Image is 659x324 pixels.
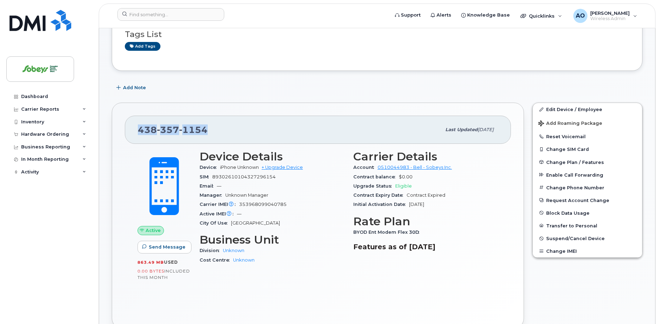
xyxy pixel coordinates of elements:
[467,12,510,19] span: Knowledge Base
[353,174,399,179] span: Contract balance
[353,230,423,235] span: BYOD Ent Modem Flex 30D
[401,12,421,19] span: Support
[533,169,642,181] button: Enable Call Forwarding
[533,207,642,219] button: Block Data Usage
[546,236,605,241] span: Suspend/Cancel Device
[157,124,179,135] span: 357
[225,192,268,198] span: Unknown Manager
[533,219,642,232] button: Transfer to Personal
[353,202,409,207] span: Initial Activation Date
[200,220,231,226] span: City Of Use
[200,150,345,163] h3: Device Details
[231,220,280,226] span: [GEOGRAPHIC_DATA]
[409,202,424,207] span: [DATE]
[515,9,567,23] div: Quicklinks
[399,174,413,179] span: $0.00
[138,260,164,265] span: 863.49 MB
[200,165,220,170] span: Device
[200,174,212,179] span: SIM
[212,174,276,179] span: 89302610104327296154
[533,143,642,155] button: Change SIM Card
[200,233,345,246] h3: Business Unit
[125,30,629,39] h3: Tags List
[533,156,642,169] button: Change Plan / Features
[533,245,642,257] button: Change IMEI
[590,10,630,16] span: [PERSON_NAME]
[390,8,426,22] a: Support
[353,243,499,251] h3: Features as of [DATE]
[223,248,244,253] a: Unknown
[407,192,445,198] span: Contract Expired
[146,227,161,234] span: Active
[179,124,208,135] span: 1154
[353,183,395,189] span: Upgrade Status
[456,8,515,22] a: Knowledge Base
[117,8,224,21] input: Find something...
[200,183,217,189] span: Email
[262,165,303,170] a: + Upgrade Device
[590,16,630,22] span: Wireless Admin
[233,257,255,263] a: Unknown
[200,257,233,263] span: Cost Centre
[445,127,478,132] span: Last updated
[353,215,499,228] h3: Rate Plan
[200,202,239,207] span: Carrier IMEI
[217,183,221,189] span: —
[568,9,642,23] div: Antonio Orgera
[200,211,237,216] span: Active IMEI
[138,269,164,274] span: 0.00 Bytes
[529,13,555,19] span: Quicklinks
[533,194,642,207] button: Request Account Change
[149,244,185,250] span: Send Message
[237,211,242,216] span: —
[576,12,585,20] span: AO
[123,84,146,91] span: Add Note
[353,150,499,163] h3: Carrier Details
[353,192,407,198] span: Contract Expiry Date
[378,165,452,170] a: 0510044983 - Bell - Sobeys Inc.
[200,248,223,253] span: Division
[437,12,451,19] span: Alerts
[138,241,191,253] button: Send Message
[125,42,160,51] a: Add tags
[426,8,456,22] a: Alerts
[164,259,178,265] span: used
[395,183,412,189] span: Eligible
[138,124,208,135] span: 438
[478,127,494,132] span: [DATE]
[546,172,603,177] span: Enable Call Forwarding
[533,181,642,194] button: Change Phone Number
[239,202,287,207] span: 353968099040785
[533,116,642,130] button: Add Roaming Package
[112,81,152,94] button: Add Note
[533,103,642,116] a: Edit Device / Employee
[220,165,259,170] span: iPhone Unknown
[538,121,602,127] span: Add Roaming Package
[533,232,642,245] button: Suspend/Cancel Device
[533,130,642,143] button: Reset Voicemail
[353,165,378,170] span: Account
[546,159,604,165] span: Change Plan / Features
[200,192,225,198] span: Manager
